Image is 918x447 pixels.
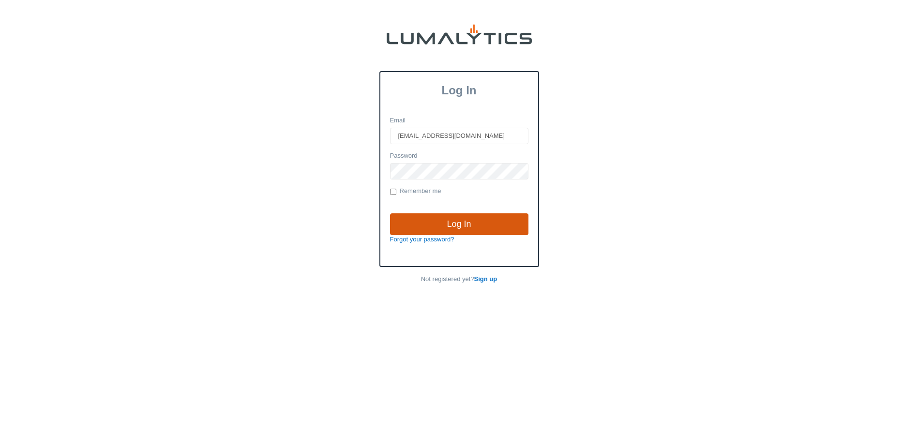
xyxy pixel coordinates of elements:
h3: Log In [380,84,538,97]
img: lumalytics-black-e9b537c871f77d9ce8d3a6940f85695cd68c596e3f819dc492052d1098752254.png [387,24,532,45]
input: Remember me [390,189,396,195]
label: Email [390,116,406,125]
p: Not registered yet? [379,275,539,284]
input: Log In [390,213,528,236]
input: Email [390,128,528,144]
label: Remember me [390,187,441,196]
a: Sign up [474,275,497,283]
a: Forgot your password? [390,236,454,243]
label: Password [390,151,418,161]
